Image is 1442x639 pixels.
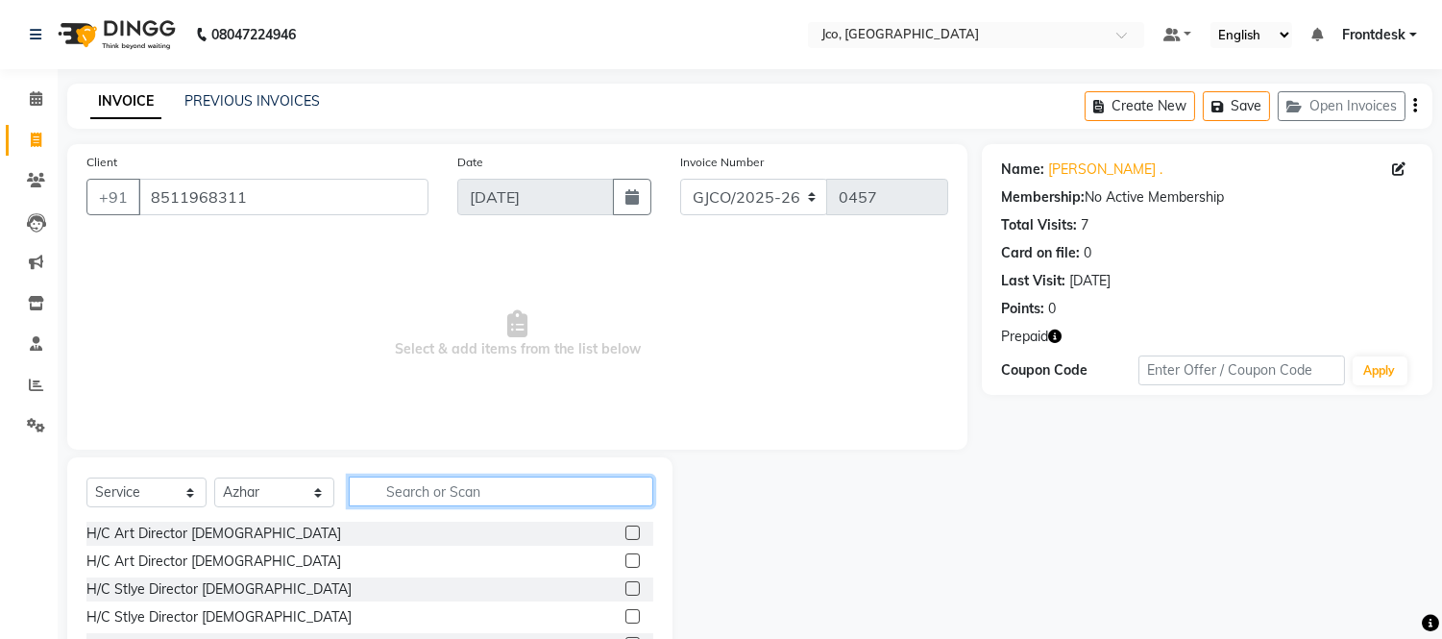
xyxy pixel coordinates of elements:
[1001,327,1048,347] span: Prepaid
[1085,91,1195,121] button: Create New
[86,579,352,600] div: H/C Stlye Director [DEMOGRAPHIC_DATA]
[1001,243,1080,263] div: Card on file:
[349,477,653,506] input: Search or Scan
[49,8,181,61] img: logo
[457,154,483,171] label: Date
[1001,187,1085,208] div: Membership:
[86,552,341,572] div: H/C Art Director [DEMOGRAPHIC_DATA]
[1081,215,1088,235] div: 7
[1048,160,1162,180] a: [PERSON_NAME] .
[1001,215,1077,235] div: Total Visits:
[1001,360,1138,381] div: Coupon Code
[86,154,117,171] label: Client
[1001,160,1044,180] div: Name:
[1138,356,1344,385] input: Enter Offer / Coupon Code
[211,8,296,61] b: 08047224946
[1084,243,1091,263] div: 0
[1069,271,1111,291] div: [DATE]
[1001,187,1413,208] div: No Active Membership
[680,154,764,171] label: Invoice Number
[1001,271,1065,291] div: Last Visit:
[1342,25,1405,45] span: Frontdesk
[1001,299,1044,319] div: Points:
[90,85,161,119] a: INVOICE
[184,92,320,110] a: PREVIOUS INVOICES
[86,524,341,544] div: H/C Art Director [DEMOGRAPHIC_DATA]
[86,179,140,215] button: +91
[138,179,428,215] input: Search by Name/Mobile/Email/Code
[1278,91,1405,121] button: Open Invoices
[86,607,352,627] div: H/C Stlye Director [DEMOGRAPHIC_DATA]
[1048,299,1056,319] div: 0
[86,238,948,430] span: Select & add items from the list below
[1353,356,1407,385] button: Apply
[1203,91,1270,121] button: Save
